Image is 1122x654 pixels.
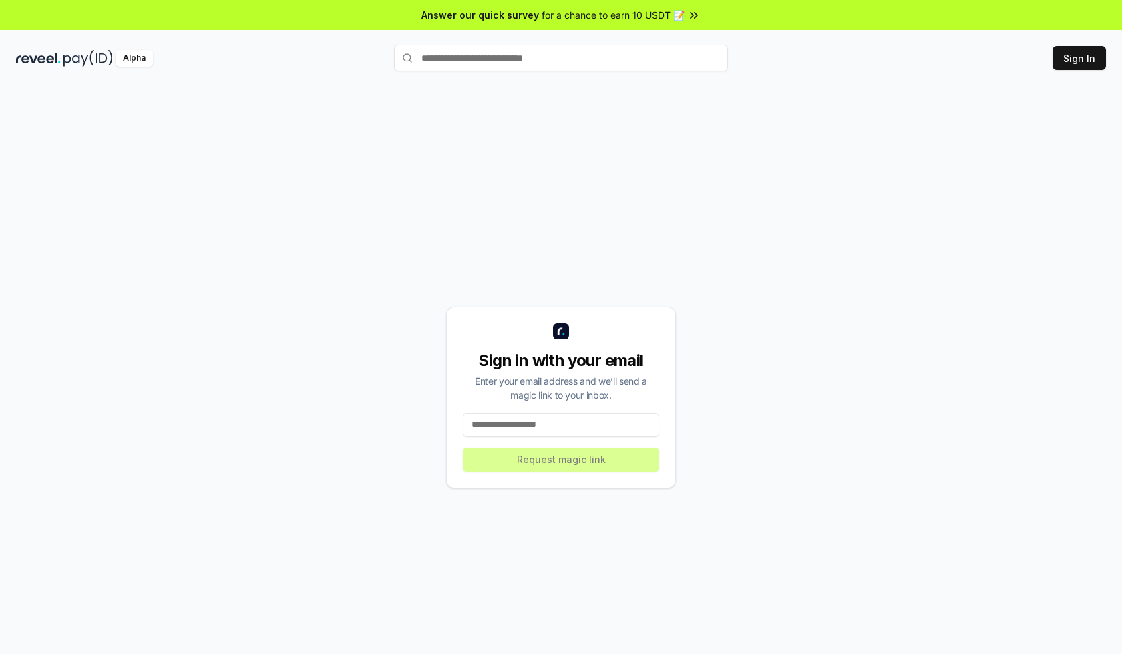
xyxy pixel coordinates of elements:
[553,323,569,339] img: logo_small
[542,8,685,22] span: for a chance to earn 10 USDT 📝
[421,8,539,22] span: Answer our quick survey
[463,374,659,402] div: Enter your email address and we’ll send a magic link to your inbox.
[1053,46,1106,70] button: Sign In
[463,350,659,371] div: Sign in with your email
[116,50,153,67] div: Alpha
[16,50,61,67] img: reveel_dark
[63,50,113,67] img: pay_id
